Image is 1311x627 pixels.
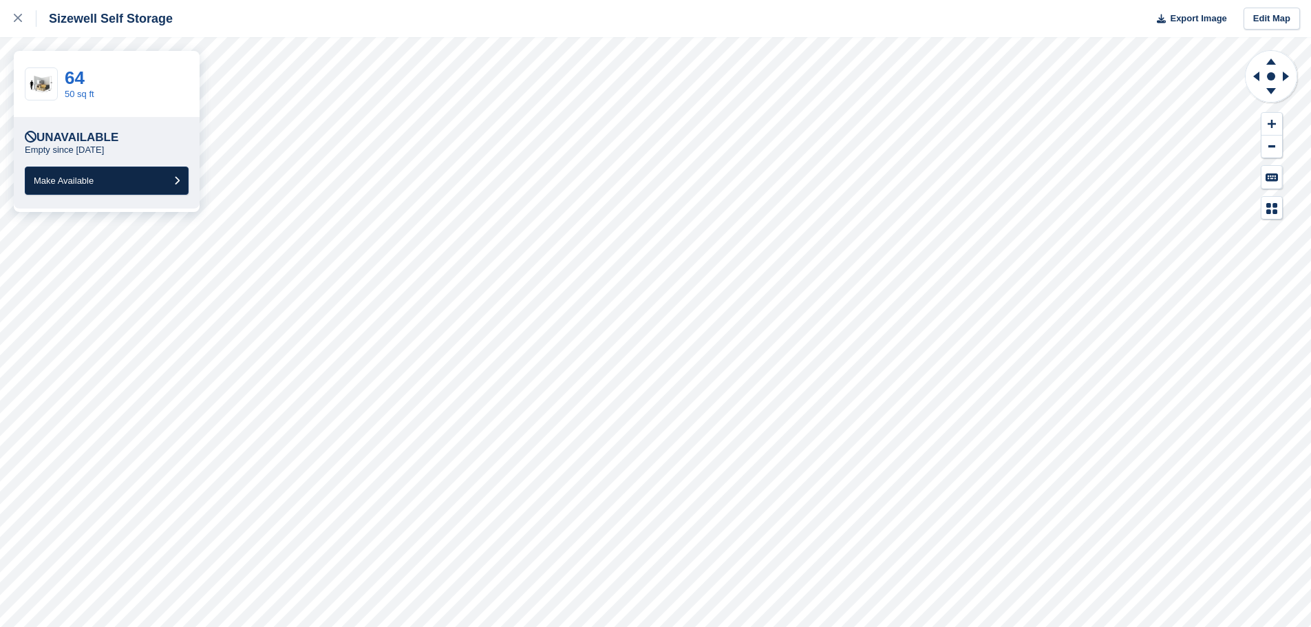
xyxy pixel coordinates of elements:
span: Export Image [1170,12,1226,25]
a: 64 [65,67,85,88]
button: Map Legend [1261,197,1282,220]
span: Make Available [34,176,94,186]
a: Edit Map [1244,8,1300,30]
div: Unavailable [25,131,118,145]
img: 50.jpg [25,72,57,96]
button: Zoom In [1261,113,1282,136]
div: Sizewell Self Storage [36,10,173,27]
button: Zoom Out [1261,136,1282,158]
button: Export Image [1149,8,1227,30]
button: Keyboard Shortcuts [1261,166,1282,189]
button: Make Available [25,167,189,195]
p: Empty since [DATE] [25,145,104,156]
a: 50 sq ft [65,89,94,99]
